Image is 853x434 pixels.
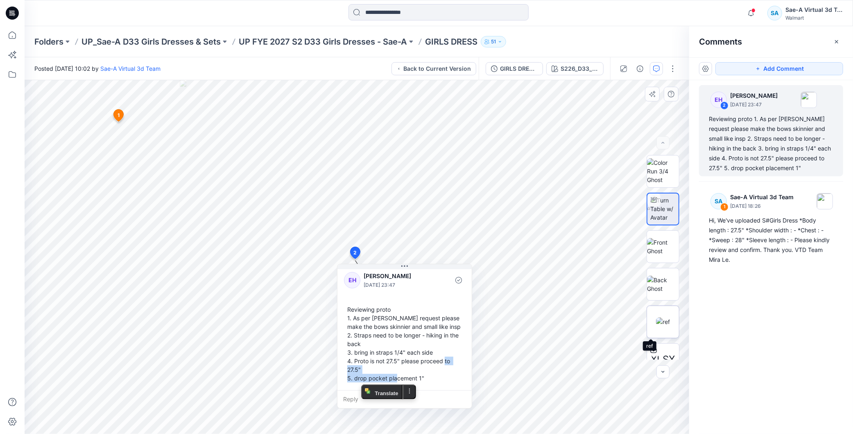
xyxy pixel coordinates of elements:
[34,64,161,73] span: Posted [DATE] 10:02 by
[647,158,679,184] img: Color Run 3/4 Ghost
[730,91,778,101] p: [PERSON_NAME]
[785,5,843,15] div: Sae-A Virtual 3d Team
[730,202,794,210] p: [DATE] 18:26
[720,203,729,211] div: 1
[647,238,679,255] img: Front Ghost
[486,62,543,75] button: GIRLS DRESS_FULL COLORWAYS
[710,193,727,209] div: SA
[710,92,727,108] div: EH
[730,101,778,109] p: [DATE] 23:47
[364,271,430,281] p: [PERSON_NAME]
[656,317,670,326] img: ref
[364,281,430,289] p: [DATE] 23:47
[500,64,538,73] div: GIRLS DRESS_FULL COLORWAYS
[491,37,496,46] p: 51
[634,62,647,75] button: Details
[767,6,782,20] div: SA
[650,196,679,222] img: Turn Table w/ Avatar
[391,62,476,75] button: Back to Current Version
[546,62,604,75] button: S226_D33_WN_AOP_23
[730,192,794,202] p: Sae-A Virtual 3d Team
[239,36,407,47] a: UP FYE 2027 S2 D33 Girls Dresses - Sae-A
[425,36,477,47] p: GIRLS DRESS
[715,62,843,75] button: Add Comment
[344,302,465,386] div: Reviewing proto 1. As per [PERSON_NAME] request please make the bows skinnier and small like insp...
[118,112,120,119] span: 1
[647,276,679,293] img: Back Ghost
[81,36,221,47] a: UP_Sae-A D33 Girls Dresses & Sets
[561,64,598,73] div: S226_D33_WN_AOP_23
[337,390,472,408] div: Reply
[481,36,506,47] button: 51
[709,114,833,173] div: Reviewing proto 1. As per [PERSON_NAME] request please make the bows skinnier and small like insp...
[785,15,843,21] div: Walmart
[720,101,729,110] div: 2
[354,249,357,256] span: 2
[699,37,742,47] h2: Comments
[651,352,675,367] span: XLSX
[100,65,161,72] a: Sae-A Virtual 3d Team
[709,216,833,265] div: Hi, We've uploaded S#Girls Dress *Body length : 27.5" *Shoulder width : - *Chest : - *Sweep : 28"...
[344,272,360,288] div: EH
[34,36,63,47] a: Folders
